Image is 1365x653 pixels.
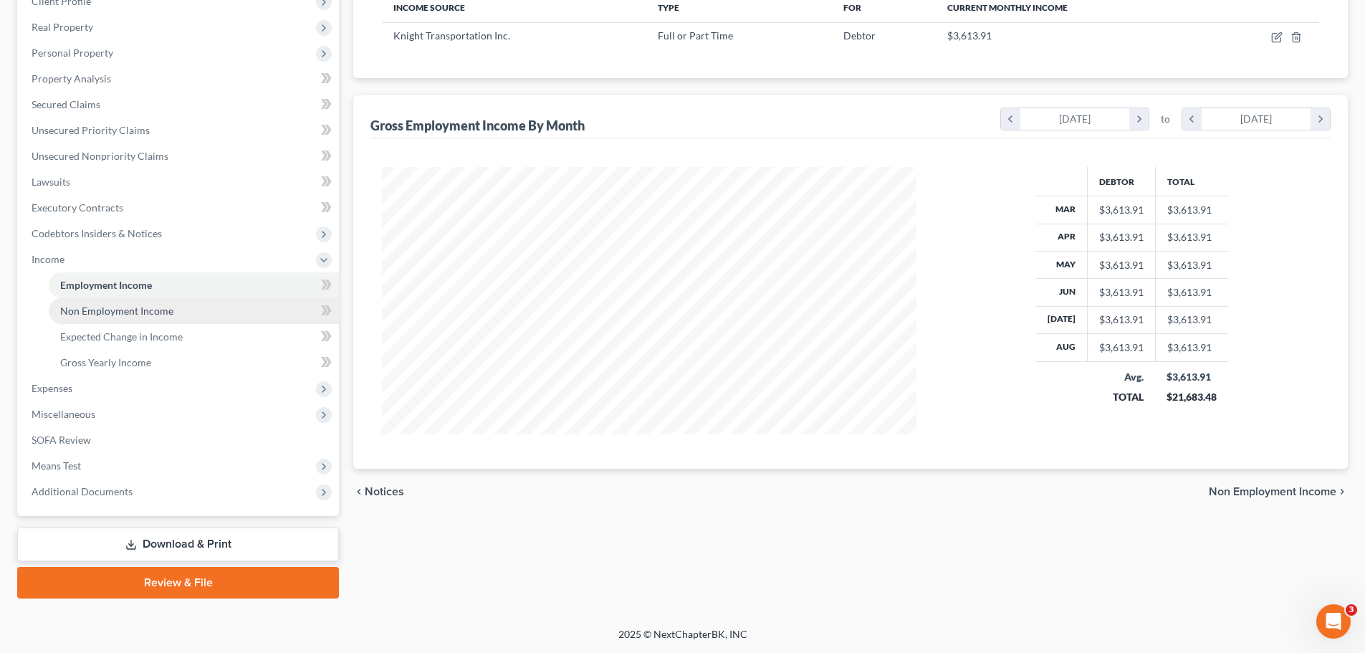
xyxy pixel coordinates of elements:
span: Means Test [32,459,81,472]
th: Aug [1036,334,1088,361]
span: 3 [1346,604,1357,616]
span: Type [658,2,679,13]
th: Jun [1036,279,1088,306]
span: Debtor [843,29,876,42]
a: Secured Claims [20,92,339,118]
a: Unsecured Priority Claims [20,118,339,143]
span: SOFA Review [32,434,91,446]
i: chevron_left [1182,108,1202,130]
td: $3,613.91 [1155,251,1228,278]
span: Employment Income [60,279,152,291]
span: Non Employment Income [60,305,173,317]
span: Income [32,253,64,265]
span: Notices [365,486,404,497]
i: chevron_left [1001,108,1020,130]
a: Expected Change in Income [49,324,339,350]
span: to [1161,112,1170,126]
a: Lawsuits [20,169,339,195]
a: Executory Contracts [20,195,339,221]
span: Secured Claims [32,98,100,110]
span: Gross Yearly Income [60,356,151,368]
td: $3,613.91 [1155,279,1228,306]
a: Unsecured Nonpriority Claims [20,143,339,169]
div: Gross Employment Income By Month [370,117,585,134]
div: $3,613.91 [1099,340,1144,355]
span: Full or Part Time [658,29,733,42]
div: 2025 © NextChapterBK, INC [274,627,1091,653]
div: $21,683.48 [1167,390,1217,404]
span: Current Monthly Income [947,2,1068,13]
th: Total [1155,167,1228,196]
a: Non Employment Income [49,298,339,324]
a: SOFA Review [20,427,339,453]
td: $3,613.91 [1155,306,1228,333]
div: $3,613.91 [1099,230,1144,244]
th: Apr [1036,224,1088,251]
div: Avg. [1098,370,1144,384]
td: $3,613.91 [1155,196,1228,224]
span: Personal Property [32,47,113,59]
span: $3,613.91 [947,29,992,42]
div: [DATE] [1020,108,1130,130]
div: $3,613.91 [1099,313,1144,327]
button: chevron_left Notices [353,486,404,497]
th: [DATE] [1036,306,1088,333]
div: $3,613.91 [1099,258,1144,272]
i: chevron_left [353,486,365,497]
span: Property Analysis [32,72,111,85]
span: Unsecured Nonpriority Claims [32,150,168,162]
a: Download & Print [17,528,339,561]
span: Miscellaneous [32,408,95,420]
a: Gross Yearly Income [49,350,339,376]
i: chevron_right [1336,486,1348,497]
span: Unsecured Priority Claims [32,124,150,136]
div: [DATE] [1202,108,1311,130]
th: May [1036,251,1088,278]
div: TOTAL [1098,390,1144,404]
div: $3,613.91 [1099,203,1144,217]
a: Review & File [17,567,339,599]
td: $3,613.91 [1155,334,1228,361]
button: Non Employment Income chevron_right [1209,486,1348,497]
span: Expected Change in Income [60,330,183,343]
iframe: Intercom live chat [1316,604,1351,639]
div: $3,613.91 [1167,370,1217,384]
i: chevron_right [1129,108,1149,130]
span: Lawsuits [32,176,70,188]
span: Knight Transportation Inc. [393,29,510,42]
i: chevron_right [1311,108,1330,130]
span: Non Employment Income [1209,486,1336,497]
span: Real Property [32,21,93,33]
span: For [843,2,861,13]
a: Property Analysis [20,66,339,92]
span: Executory Contracts [32,201,123,214]
span: Income Source [393,2,465,13]
a: Employment Income [49,272,339,298]
span: Expenses [32,382,72,394]
span: Additional Documents [32,485,133,497]
div: $3,613.91 [1099,285,1144,300]
th: Mar [1036,196,1088,224]
span: Codebtors Insiders & Notices [32,227,162,239]
th: Debtor [1087,167,1155,196]
td: $3,613.91 [1155,224,1228,251]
